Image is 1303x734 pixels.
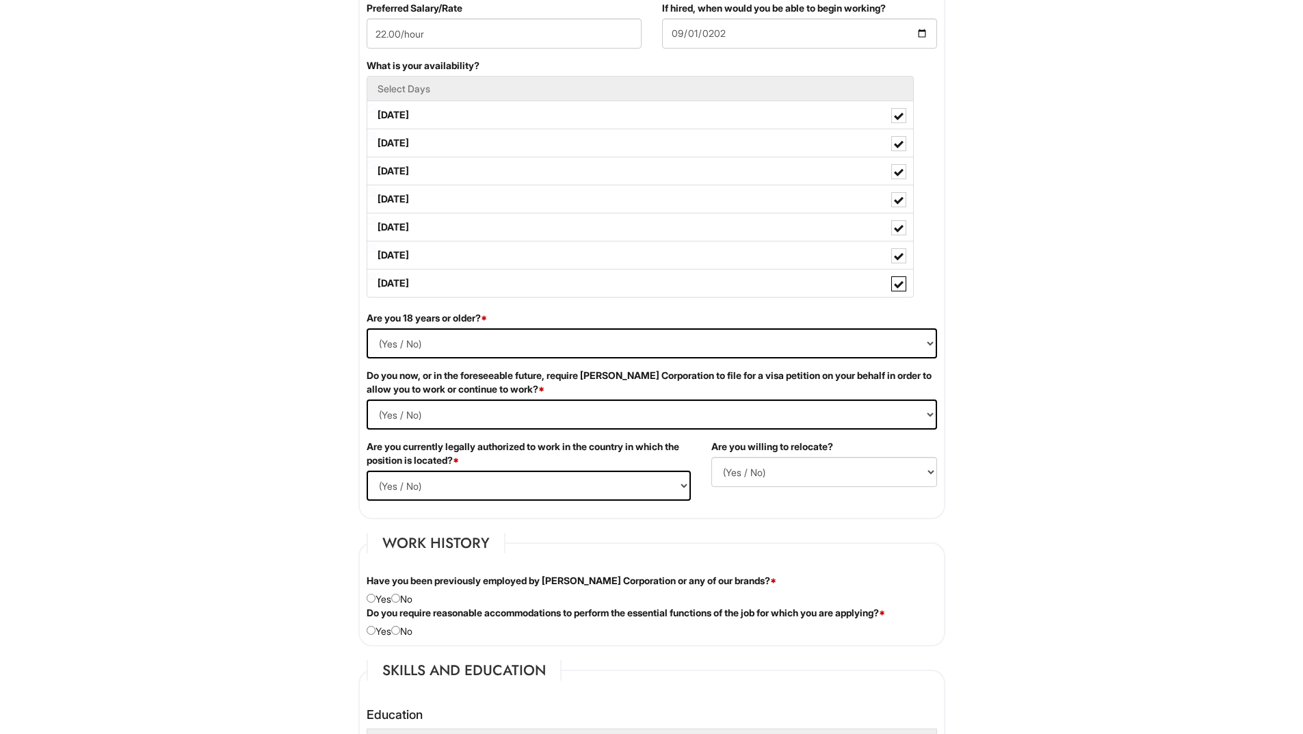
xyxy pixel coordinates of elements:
[367,399,937,430] select: (Yes / No)
[367,129,913,157] label: [DATE]
[367,1,462,15] label: Preferred Salary/Rate
[356,574,947,606] div: Yes No
[367,270,913,297] label: [DATE]
[367,440,691,467] label: Are you currently legally authorized to work in the country in which the position is located?
[367,157,913,185] label: [DATE]
[367,606,885,620] label: Do you require reasonable accommodations to perform the essential functions of the job for which ...
[711,457,937,487] select: (Yes / No)
[711,440,833,454] label: Are you willing to relocate?
[367,660,562,681] legend: Skills and Education
[356,606,947,638] div: Yes No
[367,708,937,722] h4: Education
[367,59,479,73] label: What is your availability?
[662,1,886,15] label: If hired, when would you be able to begin working?
[367,328,937,358] select: (Yes / No)
[367,574,776,588] label: Have you been previously employed by [PERSON_NAME] Corporation or any of our brands?
[367,369,937,396] label: Do you now, or in the foreseeable future, require [PERSON_NAME] Corporation to file for a visa pe...
[367,311,487,325] label: Are you 18 years or older?
[367,101,913,129] label: [DATE]
[367,213,913,241] label: [DATE]
[367,18,642,49] input: Preferred Salary/Rate
[378,83,903,94] h5: Select Days
[367,471,691,501] select: (Yes / No)
[367,241,913,269] label: [DATE]
[367,533,505,553] legend: Work History
[367,185,913,213] label: [DATE]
